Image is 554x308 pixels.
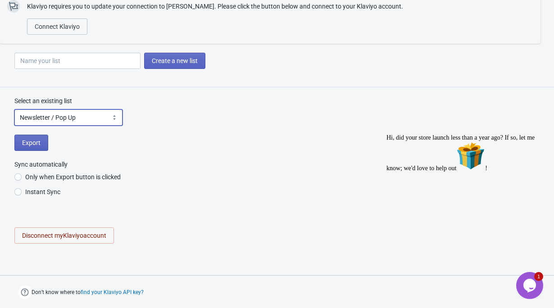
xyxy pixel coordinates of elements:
img: :gift: [73,11,102,40]
span: Instant Sync [25,187,60,196]
div: Hi, did your store launch less than a year ago? If so, let me know; we'd love to help out🎁! [4,4,166,41]
span: Create a new list [152,57,198,64]
span: Only when Export button is clicked [25,172,121,181]
label: Select an existing list [14,96,72,105]
button: Connect Klaviyo [27,18,87,35]
button: Export [14,135,48,151]
span: Disconnect my Klaviyo account [22,232,106,239]
span: Connect Klaviyo [35,23,80,30]
legend: Sync automatically [14,160,68,169]
span: Don’t know where to [32,287,144,298]
p: Klaviyo requires you to update your connection to [PERSON_NAME]. Please click the button below an... [27,2,403,11]
img: help.png [18,285,32,299]
button: Disconnect myKlaviyoaccount [14,227,114,244]
button: find your Klaviyo API key? [81,289,144,295]
span: Hi, did your store launch less than a year ago? If so, let me know; we'd love to help out ! [4,4,152,41]
button: Create a new list [144,53,205,69]
input: Name your list [14,53,141,69]
iframe: chat widget [383,131,545,267]
iframe: chat widget [516,272,545,299]
span: Export [22,139,41,146]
